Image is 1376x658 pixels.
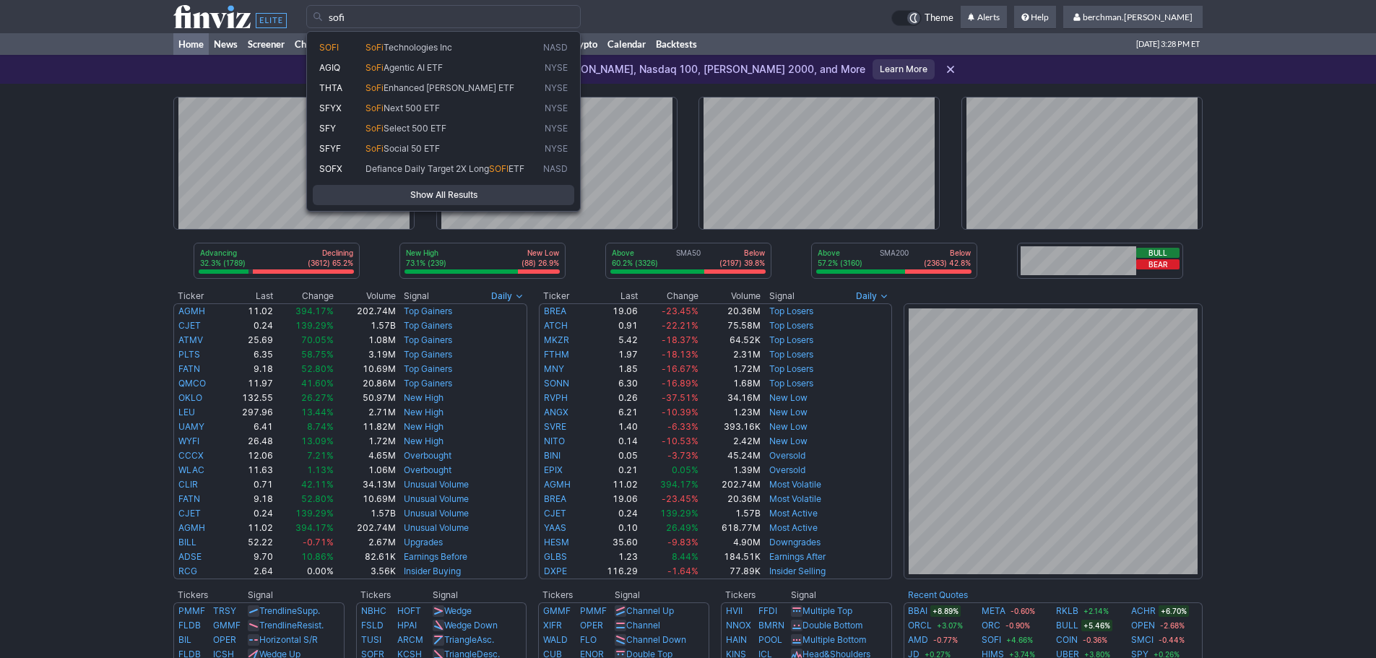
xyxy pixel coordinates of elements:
[544,320,568,331] a: ATCH
[1056,618,1078,633] a: BULL
[365,123,384,134] span: SoFi
[334,420,397,434] td: 11.82M
[699,376,761,391] td: 1.68M
[589,319,639,333] td: 0.91
[545,103,568,115] span: NYSE
[334,463,397,477] td: 1.06M
[769,407,808,417] a: New Low
[365,82,384,93] span: SoFi
[308,248,353,258] p: Declining
[178,464,204,475] a: WLAC
[719,248,765,258] p: Below
[626,605,674,616] a: Channel Up
[224,376,274,391] td: 11.97
[626,634,686,645] a: Channel Down
[224,333,274,347] td: 25.69
[802,620,862,631] a: Double Bottom
[224,463,274,477] td: 11.63
[852,289,892,303] button: Signals interval
[319,163,342,174] span: SOFX
[719,258,765,268] p: (2197) 39.8%
[384,42,452,53] span: Technologies Inc
[319,123,336,134] span: SFY
[334,319,397,333] td: 1.57B
[699,347,761,362] td: 2.31M
[259,634,318,645] a: Horizontal S/R
[365,62,384,73] span: SoFi
[307,464,334,475] span: 1.13%
[699,289,761,303] th: Volume
[404,290,429,302] span: Signal
[224,347,274,362] td: 6.35
[545,143,568,155] span: NYSE
[509,163,524,174] span: ETF
[589,391,639,405] td: 0.26
[662,392,698,403] span: -37.51%
[544,306,566,316] a: BREA
[301,363,334,374] span: 52.80%
[319,143,341,154] span: SFYF
[589,376,639,391] td: 6.30
[404,479,469,490] a: Unusual Volume
[173,289,224,303] th: Ticker
[699,463,761,477] td: 1.39M
[544,392,568,403] a: RVPH
[319,103,342,113] span: SFYX
[224,420,274,434] td: 6.41
[544,508,566,519] a: CJET
[488,289,527,303] button: Signals interval
[758,634,782,645] a: POOL
[580,620,603,631] a: OPER
[543,620,562,631] a: XIFR
[1136,248,1180,258] button: Bull
[404,464,451,475] a: Overbought
[178,450,204,461] a: CCCX
[908,604,927,618] a: BBAI
[639,289,700,303] th: Change
[873,59,935,79] a: Learn More
[544,450,561,461] a: BINI
[769,508,818,519] a: Most Active
[334,362,397,376] td: 10.69M
[544,551,567,562] a: GLBS
[699,333,761,347] td: 64.52K
[178,349,200,360] a: PLTS
[224,319,274,333] td: 0.24
[662,349,698,360] span: -18.13%
[200,248,246,258] p: Advancing
[334,405,397,420] td: 2.71M
[384,143,440,154] span: Social 50 ETF
[802,634,866,645] a: Multiple Bottom
[178,334,203,345] a: ATMV
[178,421,204,432] a: UAMY
[178,363,200,374] a: FATN
[589,333,639,347] td: 5.42
[982,604,1005,618] a: META
[301,407,334,417] span: 13.44%
[602,33,651,55] a: Calendar
[726,605,743,616] a: HVII
[404,349,452,360] a: Top Gainers
[699,405,761,420] td: 1.23M
[384,82,514,93] span: Enhanced [PERSON_NAME] ETF
[224,303,274,319] td: 11.02
[213,634,236,645] a: OPER
[444,620,498,631] a: Wedge Down
[699,319,761,333] td: 75.58M
[404,566,461,576] a: Insider Buying
[178,537,196,547] a: BILL
[404,522,469,533] a: Unusual Volume
[545,62,568,74] span: NYSE
[544,493,566,504] a: BREA
[816,248,972,269] div: SMA200
[758,620,784,631] a: BMRN
[1056,633,1078,647] a: COIN
[178,392,202,403] a: OKLO
[209,33,243,55] a: News
[961,6,1007,29] a: Alerts
[769,378,813,389] a: Top Losers
[224,391,274,405] td: 132.55
[667,421,698,432] span: -6.33%
[334,347,397,362] td: 3.19M
[1136,33,1200,55] span: [DATE] 3:28 PM ET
